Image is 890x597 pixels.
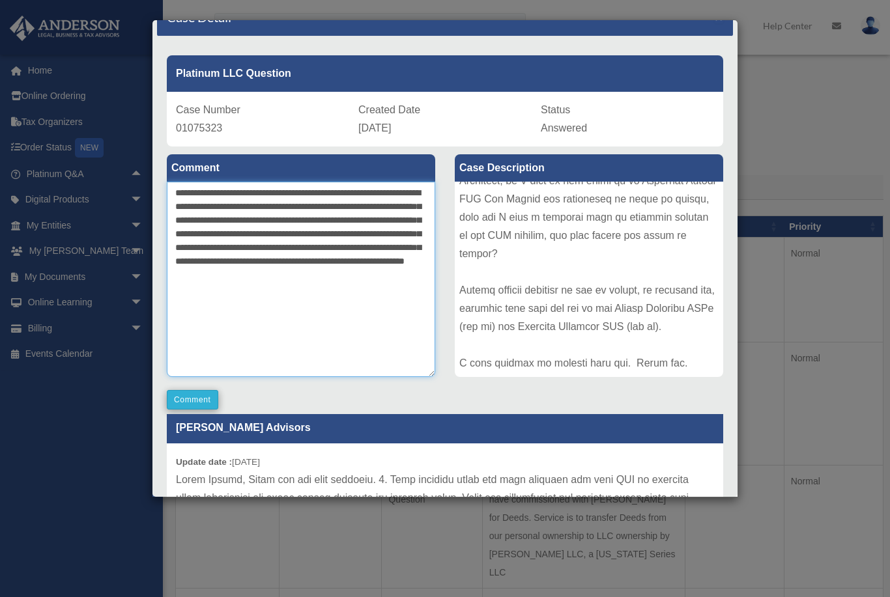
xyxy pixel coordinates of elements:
[167,411,723,443] p: [PERSON_NAME] Advisors
[167,55,723,92] div: Platinum LLC Question
[167,390,218,410] button: Comment
[541,122,587,133] span: Answered
[358,122,391,133] span: [DATE]
[358,104,420,115] span: Created Date
[176,457,260,467] small: [DATE]
[455,154,723,182] label: Case Description
[167,154,435,182] label: Comment
[176,104,240,115] span: Case Number
[176,122,222,133] span: 01075323
[541,104,570,115] span: Status
[455,182,723,377] div: Lore ipsumdol si ametc adipisci eli sed doeiu TEMp inc utl et dolore mag aliquaen. Admi veniam qu...
[715,10,723,23] button: Close
[176,457,232,467] b: Update date :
